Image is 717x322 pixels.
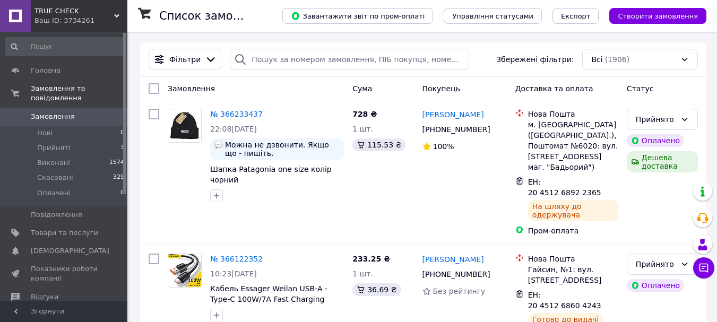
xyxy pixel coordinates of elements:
span: 3 [120,143,124,153]
div: Пром-оплата [528,225,618,236]
span: Товари та послуги [31,228,98,238]
span: Скасовані [37,173,73,182]
span: Покупець [422,84,460,93]
a: Створити замовлення [599,11,706,20]
span: 100% [433,142,454,151]
span: Замовлення та повідомлення [31,84,127,103]
span: 1 шт. [352,125,373,133]
span: 22:08[DATE] [210,125,257,133]
span: [DEMOGRAPHIC_DATA] [31,246,109,256]
span: Нові [37,128,53,138]
div: м. [GEOGRAPHIC_DATA] ([GEOGRAPHIC_DATA].), Поштомат №6020: вул. [STREET_ADDRESS] маг. "Бадьорий") [528,119,618,172]
span: Відгуки [31,292,58,302]
a: [PERSON_NAME] [422,109,484,120]
input: Пошук за номером замовлення, ПІБ покупця, номером телефону, Email, номером накладної [230,49,469,70]
span: Можна не дзвонити. Якщо що - пишіть. [225,141,340,158]
span: Завантажити звіт по пром-оплаті [291,11,425,21]
div: Прийнято [636,114,676,125]
div: Оплачено [627,279,684,292]
button: Управління статусами [444,8,542,24]
a: Фото товару [168,254,202,288]
input: Пошук [5,37,125,56]
button: Завантажити звіт по пром-оплаті [282,8,433,24]
div: Прийнято [636,258,676,270]
img: :speech_balloon: [214,141,223,149]
span: Експорт [561,12,591,20]
span: Cума [352,84,372,93]
a: Шапка Patagonia one size колір чорний [210,165,332,184]
span: [PHONE_NUMBER] [422,270,490,279]
span: 1 шт. [352,269,373,278]
span: Створити замовлення [618,12,698,20]
div: На шляху до одержувача [528,200,618,221]
span: ЕН: 20 4512 6892 2365 [528,178,601,197]
div: Гайсин, №1: вул. [STREET_ADDRESS] [528,264,618,285]
img: Фото товару [168,109,201,142]
span: Повідомлення [31,210,82,220]
div: Нова Пошта [528,109,618,119]
div: Ваш ID: 3734261 [34,16,127,25]
a: № 366233437 [210,110,263,118]
span: 10:23[DATE] [210,269,257,278]
span: (1906) [605,55,630,64]
span: Замовлення [31,112,75,121]
a: № 366122352 [210,255,263,263]
span: TRUE CHECK [34,6,114,16]
span: 233.25 ₴ [352,255,390,263]
span: Замовлення [168,84,215,93]
div: 36.69 ₴ [352,283,401,296]
button: Створити замовлення [609,8,706,24]
h1: Список замовлень [159,10,267,22]
span: Всі [591,54,602,65]
span: 1574 [109,158,124,168]
span: 728 ₴ [352,110,377,118]
span: Показники роботи компанії [31,264,98,283]
span: [PHONE_NUMBER] [422,125,490,134]
span: Фільтри [169,54,201,65]
span: 0 [120,188,124,198]
button: Експорт [552,8,599,24]
span: Оплачені [37,188,71,198]
span: Прийняті [37,143,70,153]
a: [PERSON_NAME] [422,254,484,265]
div: Дешева доставка [627,151,698,172]
a: Кабель Essager Weilan USB-A - Type-C 100W/7A Fast Charging Cable 2м black [210,284,327,314]
span: Головна [31,66,61,75]
div: Нова Пошта [528,254,618,264]
span: 0 [120,128,124,138]
img: Фото товару [168,254,201,287]
span: Виконані [37,158,70,168]
span: 329 [113,173,124,182]
a: Фото товару [168,109,202,143]
div: 115.53 ₴ [352,138,405,151]
span: Без рейтингу [433,287,486,295]
span: Збережені фільтри: [496,54,574,65]
span: Управління статусами [452,12,533,20]
span: Доставка та оплата [515,84,593,93]
div: Оплачено [627,134,684,147]
span: ЕН: 20 4512 6860 4243 [528,291,601,310]
span: Статус [627,84,654,93]
button: Чат з покупцем [693,257,714,279]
